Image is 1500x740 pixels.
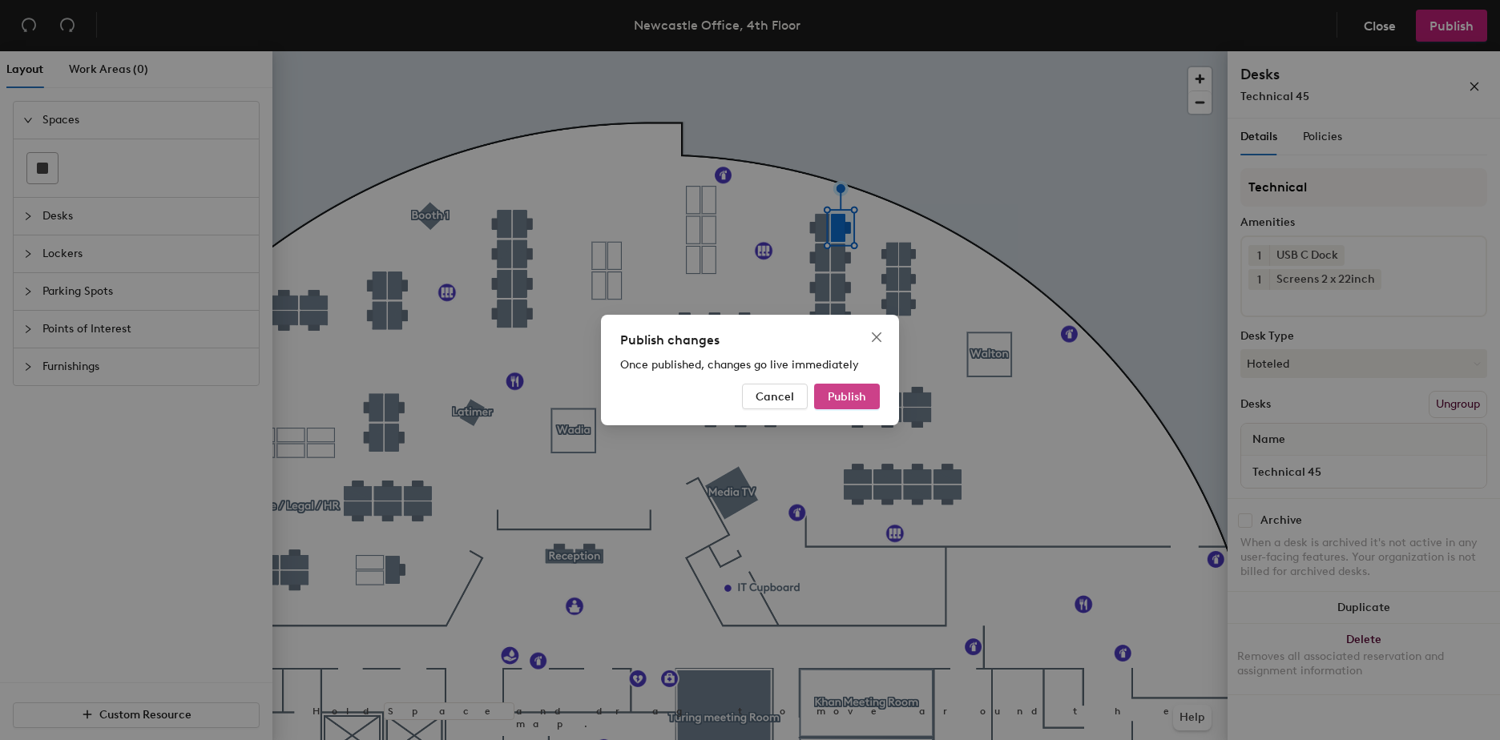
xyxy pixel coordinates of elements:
span: Publish [828,390,866,404]
div: Publish changes [620,331,880,350]
button: Publish [814,384,880,409]
span: Close [864,331,889,344]
span: Once published, changes go live immediately [620,358,859,372]
button: Close [864,324,889,350]
span: close [870,331,883,344]
button: Cancel [742,384,808,409]
span: Cancel [756,390,794,404]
